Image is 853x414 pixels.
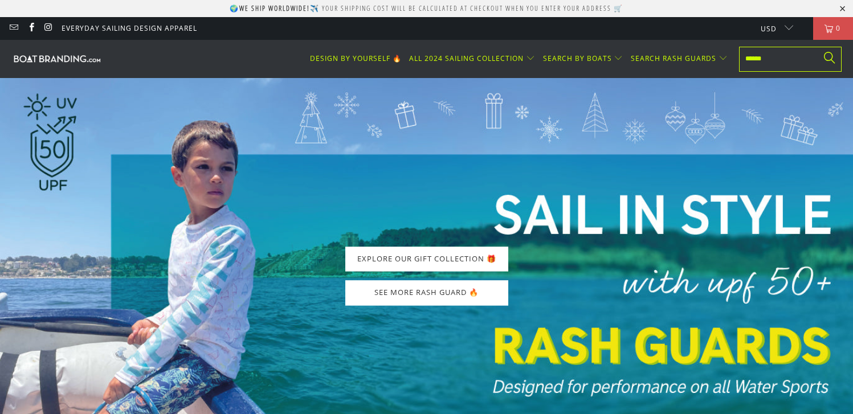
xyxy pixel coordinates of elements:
a: Boatbranding on Facebook [26,23,35,33]
nav: Translation missing: en.navigation.header.main_nav [310,46,728,72]
span: USD [761,24,777,34]
span: SEARCH BY BOATS [543,54,612,63]
span: SEARCH RASH GUARDS [631,54,716,63]
button: USD [752,17,793,40]
span: DESIGN BY YOURSELF 🔥 [310,54,402,63]
summary: ALL 2024 SAILING COLLECTION [409,46,535,72]
summary: SEARCH BY BOATS [543,46,623,72]
a: SEE MORE RASH GUARD 🔥 [345,281,508,306]
a: Everyday Sailing Design Apparel [62,22,197,35]
a: EXPLORE OUR GIFT COLLECTION 🎁 [345,247,508,272]
span: 0 [833,17,843,40]
a: Email Boatbranding [9,23,18,33]
img: Boatbranding [11,53,103,64]
strong: We ship worldwide! [239,3,310,13]
a: 0 [813,17,853,40]
a: Boatbranding on Instagram [43,23,53,33]
span: ALL 2024 SAILING COLLECTION [409,54,524,63]
p: 🌍 ✈️ Your shipping cost will be calculated at checkout when you enter your address 🛒 [230,3,623,13]
summary: SEARCH RASH GUARDS [631,46,728,72]
a: DESIGN BY YOURSELF 🔥 [310,46,402,72]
